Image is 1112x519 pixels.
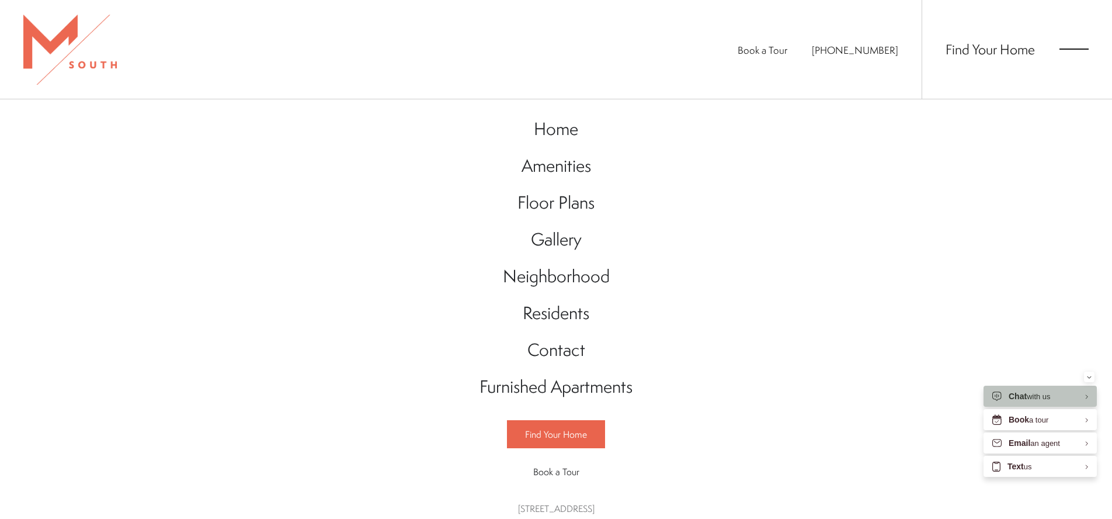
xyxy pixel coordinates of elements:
[738,43,787,57] a: Book a Tour
[525,428,587,441] span: Find Your Home
[812,43,898,57] a: Call Us at 813-570-8014
[517,191,595,214] span: Floor Plans
[531,227,582,251] span: Gallery
[23,15,117,85] img: MSouth
[507,458,605,485] a: Book a Tour
[462,369,650,406] a: Go to Furnished Apartments (opens in a new tab)
[479,375,633,399] span: Furnished Apartments
[533,465,579,478] span: Book a Tour
[946,40,1035,58] a: Find Your Home
[522,154,591,178] span: Amenities
[462,258,650,295] a: Go to Neighborhood
[534,117,578,141] span: Home
[462,185,650,222] a: Go to Floor Plans
[503,264,610,288] span: Neighborhood
[523,301,589,325] span: Residents
[462,222,650,258] a: Go to Gallery
[462,111,650,148] a: Go to Home
[1059,44,1089,54] button: Open Menu
[812,43,898,57] span: [PHONE_NUMBER]
[527,338,585,362] span: Contact
[462,295,650,332] a: Go to Residents
[462,332,650,369] a: Go to Contact
[462,148,650,185] a: Go to Amenities
[507,420,605,448] a: Find Your Home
